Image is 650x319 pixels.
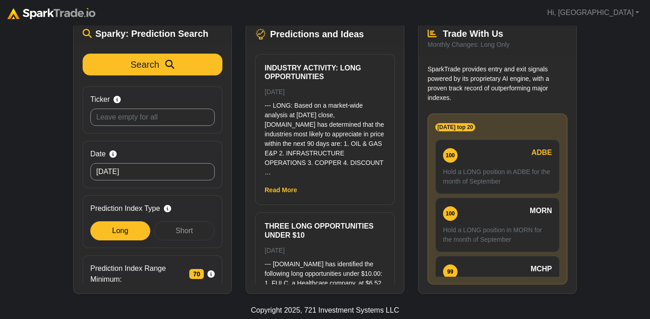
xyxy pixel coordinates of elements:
span: Long [112,227,128,234]
span: MCHP [531,264,552,274]
span: MORN [530,205,552,216]
a: 99 MCHP Hold a LONG position in MCHP for the month of September [435,256,560,310]
p: Hold a LONG position in MORN for the month of September [443,225,552,244]
input: Leave empty for all [90,109,215,126]
img: sparktrade.png [7,8,95,19]
span: Ticker [90,94,110,105]
p: --- [DOMAIN_NAME] has identified the following long opportunities under $10.00: 1. FULC, a Health... [265,259,385,317]
div: Short [154,221,215,240]
small: Monthly Changes: Long Only [428,41,510,48]
div: 99 [443,264,458,279]
h6: Three Long Opportunities Under $10 [265,222,385,239]
span: [DATE] top 20 [435,123,475,131]
p: SparkTrade provides entry and exit signals powered by its proprietary AI engine, with a proven tr... [428,65,567,103]
small: [DATE] [265,88,285,95]
span: Search [131,60,159,70]
div: 100 [443,206,458,221]
div: Copyright 2025, 721 Investment Systems LLC [251,305,399,316]
span: Prediction Index Range Minimum: [90,263,186,285]
a: 100 ADBE Hold a LONG position in ADBE for the month of September [435,140,560,194]
span: Predictions and Ideas [270,29,364,40]
span: Prediction Index Type [90,203,160,214]
div: Long [90,221,150,240]
a: Read More [265,186,297,194]
h6: Industry Activity: Long Opportunities [265,64,385,81]
small: [DATE] [265,247,285,254]
div: 100 [443,148,458,163]
span: Date [90,149,106,159]
span: ADBE [532,147,552,158]
a: 100 MORN Hold a LONG position in MORN for the month of September [435,198,560,252]
a: Hi, [GEOGRAPHIC_DATA] [543,4,643,22]
p: --- LONG: Based on a market-wide analysis at [DATE] close, [DOMAIN_NAME] has determined that the ... [265,101,385,177]
span: Sparky: Prediction Search [95,28,208,39]
button: Search [83,54,222,75]
span: 70 [189,269,204,279]
span: Short [176,227,193,234]
a: Industry Activity: Long Opportunities [DATE] --- LONG: Based on a market-wide analysis at [DATE] ... [265,64,385,177]
span: Trade With Us [443,29,503,39]
a: Three Long Opportunities Under $10 [DATE] --- [DOMAIN_NAME] has identified the following long opp... [265,222,385,316]
p: Hold a LONG position in ADBE for the month of September [443,167,552,186]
